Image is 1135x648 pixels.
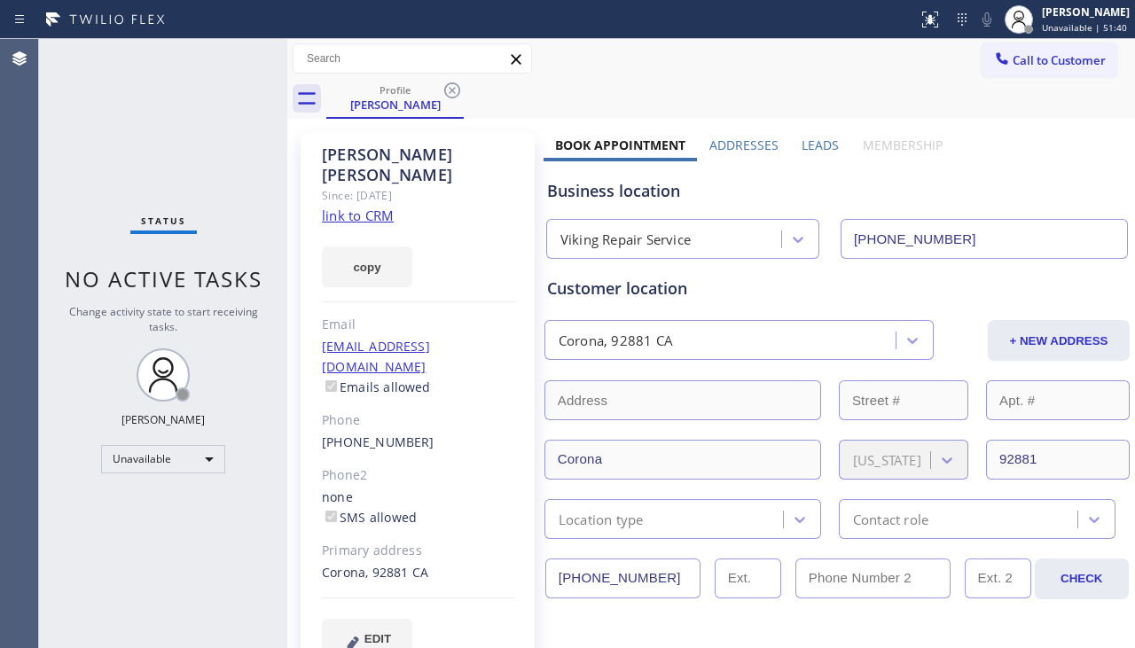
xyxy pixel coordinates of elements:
button: + NEW ADDRESS [988,320,1130,361]
div: Corona, 92881 CA [559,331,673,351]
button: copy [322,246,412,287]
input: Street # [839,380,968,420]
input: Search [294,44,531,73]
button: CHECK [1035,558,1129,599]
a: [PHONE_NUMBER] [322,433,434,450]
input: City [544,440,821,480]
input: Ext. [715,558,781,598]
input: Apt. # [986,380,1130,420]
input: ZIP [986,440,1130,480]
div: Business location [547,179,1127,203]
div: Since: [DATE] [322,185,514,206]
input: Ext. 2 [965,558,1031,598]
div: [PERSON_NAME] [328,97,462,113]
div: [PERSON_NAME] [1042,4,1130,20]
div: Profile [328,83,462,97]
span: Unavailable | 51:40 [1042,21,1127,34]
div: Corona, 92881 CA [322,563,514,583]
div: Unavailable [101,445,225,473]
label: SMS allowed [322,509,417,526]
button: Mute [975,7,999,32]
div: Primary address [322,541,514,561]
div: none [322,488,514,528]
div: Contact role [853,509,928,529]
label: Emails allowed [322,379,431,395]
label: Book Appointment [555,137,685,153]
span: Change activity state to start receiving tasks. [69,304,258,334]
div: [PERSON_NAME] [PERSON_NAME] [322,144,514,185]
span: Status [141,215,186,227]
label: Membership [863,137,943,153]
div: Location type [559,509,644,529]
div: Viking Repair Service [560,230,691,250]
div: Jorge Padilla [328,79,462,117]
input: Phone Number 2 [795,558,951,598]
div: Phone2 [322,465,514,486]
a: link to CRM [322,207,394,224]
div: [PERSON_NAME] [121,412,205,427]
input: Emails allowed [325,380,337,392]
span: EDIT [364,632,391,645]
input: SMS allowed [325,511,337,522]
input: Address [544,380,821,420]
label: Addresses [709,137,779,153]
label: Leads [802,137,839,153]
div: Email [322,315,514,335]
input: Phone Number [545,558,701,598]
span: Call to Customer [1013,52,1106,68]
button: Call to Customer [982,43,1117,77]
a: [EMAIL_ADDRESS][DOMAIN_NAME] [322,338,430,375]
span: No active tasks [65,264,262,293]
div: Phone [322,410,514,431]
div: Customer location [547,277,1127,301]
input: Phone Number [841,219,1128,259]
